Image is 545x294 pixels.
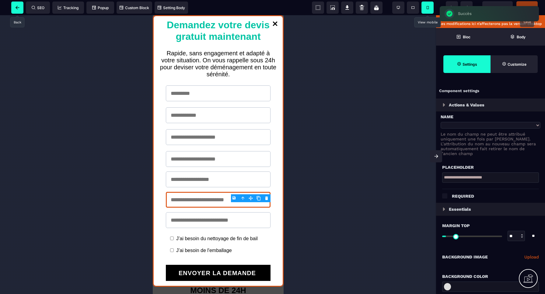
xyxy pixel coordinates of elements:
span: Open Style Manager [491,55,538,73]
label: J’ai besoin du nettoyage de fin de bail [23,221,105,226]
span: Custom Block [120,5,149,10]
a: Upload [524,253,539,261]
strong: Settings [463,62,477,67]
div: Component settings [436,85,545,97]
button: ENVOYER LA DEMANDE [13,250,118,266]
span: SEO [32,5,44,10]
strong: Bloc [463,35,470,39]
p: Les modifications ici n’affecterons pas la version desktop [439,22,542,26]
span: Tracking [58,5,79,10]
span: Settings [443,55,491,73]
label: J’ai besoin de l'emballage [23,233,79,238]
p: Essentials [449,206,471,213]
strong: Customize [508,62,526,67]
div: Background Color [442,273,539,280]
div: Placeholder [442,164,539,171]
h1: Demandez votre devis gratuit maintenant [7,1,124,30]
span: Popup [92,5,109,10]
span: Screenshot [327,2,339,14]
span: Open Layer Manager [491,28,545,46]
span: Previsualiser [486,5,509,10]
strong: Body [517,35,526,39]
text: Rapide, sans engagement et adapté à votre situation. On vous rappelle sous 24h pour deviser votre... [7,33,124,64]
p: Actions & Values [449,101,484,109]
span: Preview [482,1,513,13]
img: loading [443,103,445,107]
div: Required [452,192,539,200]
span: Name [441,113,453,120]
span: Publier [521,5,533,10]
p: Background Image [442,253,488,261]
span: Margin Top [442,222,470,229]
span: View components [312,2,324,14]
p: Le nom du champ ne peut être attribué uniquement une fois par [PERSON_NAME]. L’attribution du nom... [441,132,540,156]
span: Open Blocks [436,28,491,46]
a: Close [116,2,128,16]
img: loading [443,207,445,211]
span: Setting Body [158,5,185,10]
